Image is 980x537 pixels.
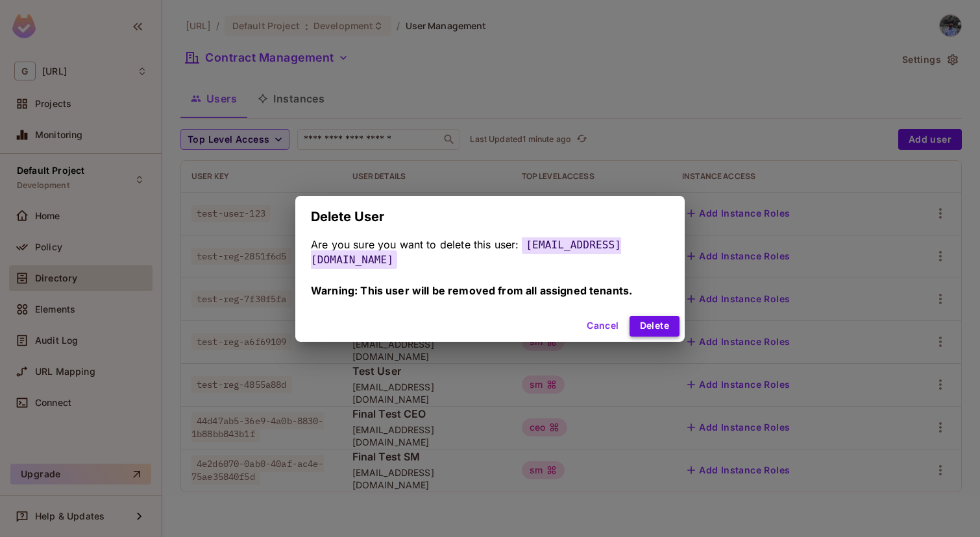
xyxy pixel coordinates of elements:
[311,284,632,297] span: Warning: This user will be removed from all assigned tenants.
[295,196,685,237] h2: Delete User
[311,235,621,269] span: [EMAIL_ADDRESS][DOMAIN_NAME]
[582,316,624,337] button: Cancel
[630,316,680,337] button: Delete
[311,238,519,251] span: Are you sure you want to delete this user:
